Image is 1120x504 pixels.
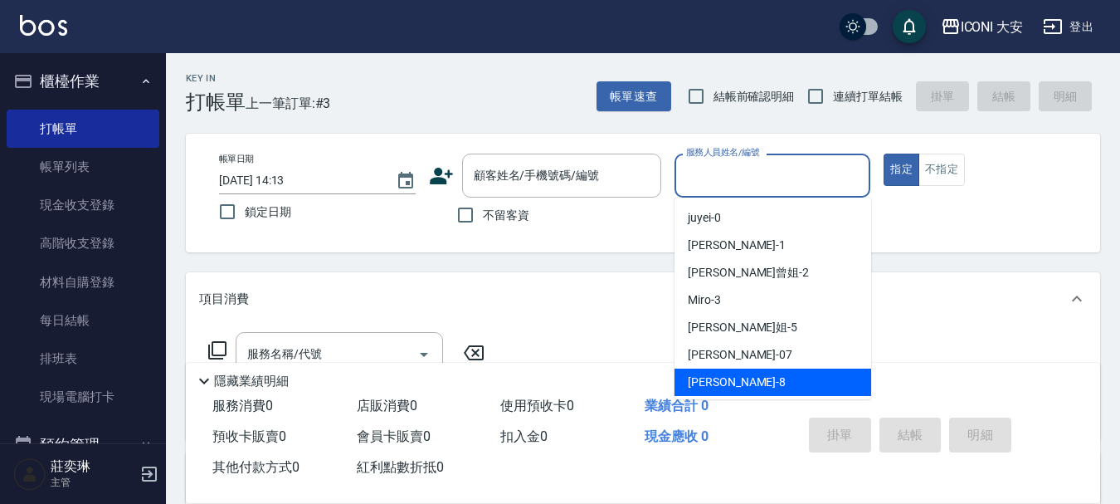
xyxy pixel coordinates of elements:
button: save [893,10,926,43]
p: 項目消費 [199,291,249,308]
button: ICONI 大安 [934,10,1030,44]
div: 項目消費 [186,272,1100,325]
span: [PERSON_NAME] -8 [688,374,786,391]
span: 上一筆訂單:#3 [246,93,331,114]
span: 結帳前確認明細 [713,88,795,105]
a: 現金收支登錄 [7,186,159,224]
img: Logo [20,15,67,36]
span: 服務消費 0 [212,398,273,413]
label: 帳單日期 [219,153,254,165]
span: 紅利點數折抵 0 [357,459,444,475]
h3: 打帳單 [186,91,246,114]
h5: 莊奕琳 [51,458,135,475]
span: 業績合計 0 [645,398,709,413]
span: 連續打單結帳 [833,88,903,105]
span: [PERSON_NAME] -1 [688,237,786,254]
a: 材料自購登錄 [7,263,159,301]
button: 不指定 [918,154,965,186]
img: Person [13,458,46,491]
button: 櫃檯作業 [7,60,159,103]
button: 登出 [1036,12,1100,42]
a: 排班表 [7,340,159,378]
label: 服務人員姓名/編號 [686,146,759,159]
a: 帳單列表 [7,148,159,186]
input: YYYY/MM/DD hh:mm [219,167,379,194]
span: 預收卡販賣 0 [212,428,286,444]
h2: Key In [186,73,246,84]
span: Miro -3 [688,291,721,309]
button: 指定 [884,154,919,186]
button: 帳單速查 [597,81,671,112]
span: 鎖定日期 [245,203,291,221]
div: ICONI 大安 [961,17,1024,37]
span: 店販消費 0 [357,398,417,413]
a: 打帳單 [7,110,159,148]
span: [PERSON_NAME] -07 [688,346,792,364]
a: 每日結帳 [7,301,159,340]
span: [PERSON_NAME]姐 -5 [688,319,797,336]
button: Open [411,341,437,368]
p: 隱藏業績明細 [214,373,289,390]
a: 高階收支登錄 [7,224,159,262]
button: 預約管理 [7,423,159,467]
p: 主管 [51,475,135,490]
span: 會員卡販賣 0 [357,428,431,444]
span: 不留客資 [483,207,529,224]
span: [PERSON_NAME]曾姐 -2 [688,264,809,281]
span: 使用預收卡 0 [500,398,574,413]
button: Choose date, selected date is 2025-08-24 [386,161,426,201]
a: 現場電腦打卡 [7,378,159,416]
span: 其他付款方式 0 [212,459,299,475]
span: 扣入金 0 [500,428,548,444]
span: juyei -0 [688,209,721,227]
span: 現金應收 0 [645,428,709,444]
